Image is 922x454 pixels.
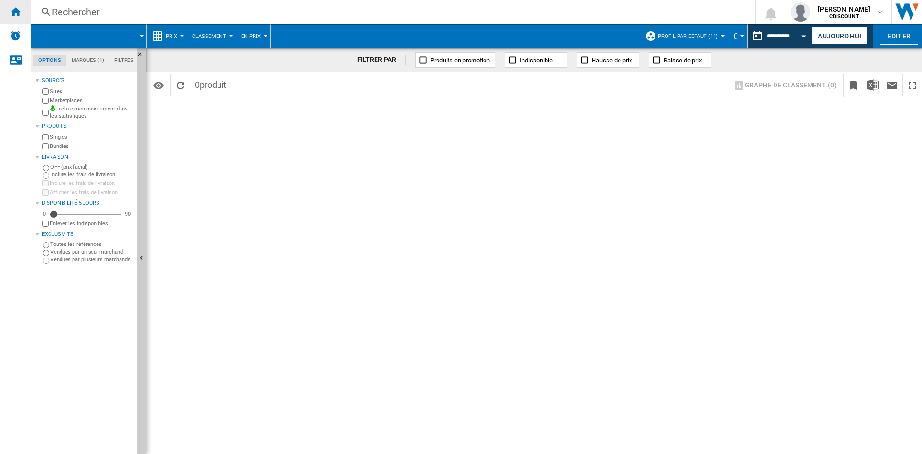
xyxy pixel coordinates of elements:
[50,143,133,150] label: Bundles
[883,74,902,96] button: Envoyer ce rapport par email
[733,31,738,41] span: €
[50,88,133,95] label: Sites
[791,2,810,22] img: profile.jpg
[50,97,133,104] label: Marketplaces
[577,52,639,68] button: Hausse de prix
[430,57,490,64] span: Produits en promotion
[166,33,177,39] span: Prix
[33,55,66,66] md-tab-item: Options
[844,74,863,96] button: Créer un favoris
[645,24,723,48] div: Profil par défaut (11)
[40,210,48,218] div: 0
[415,52,495,68] button: Produits en promotion
[149,76,168,94] button: Options
[166,24,182,48] button: Prix
[42,199,133,207] div: Disponibilité 5 Jours
[748,26,767,46] button: md-calendar
[733,24,742,48] button: €
[505,52,567,68] button: Indisponible
[50,105,133,120] label: Inclure mon assortiment dans les statistiques
[50,189,133,196] label: Afficher les frais de livraison
[727,74,844,97] div: Sélectionnez 1 à 3 sites en cliquant sur les cellules afin d'afficher un graphe de classement
[748,24,810,48] div: Ce rapport est basé sur une date antérieure à celle d'aujourd'hui.
[50,256,133,263] label: Vendues par plusieurs marchands
[137,48,148,65] button: Masquer
[812,27,867,45] button: Aujourd'hui
[818,4,870,14] span: [PERSON_NAME]
[728,24,748,48] md-menu: Currency
[50,248,133,256] label: Vendues par un seul marchand
[190,74,231,94] span: 0
[796,26,813,43] button: Open calendar
[42,189,49,196] input: Afficher les frais de livraison
[192,24,231,48] button: Classement
[50,241,133,248] label: Toutes les références
[66,55,109,66] md-tab-item: Marques (1)
[42,98,49,104] input: Marketplaces
[200,80,226,90] span: produit
[52,5,730,19] div: Rechercher
[42,231,133,238] div: Exclusivité
[903,74,922,96] button: Plein écran
[192,33,226,39] span: Classement
[829,13,859,20] b: CDISCOUNT
[42,77,133,85] div: Sources
[122,210,133,218] div: 90
[42,134,49,140] input: Singles
[109,55,139,66] md-tab-item: Filtres
[658,33,718,39] span: Profil par défaut (11)
[50,171,133,178] label: Inclure les frais de livraison
[43,172,49,179] input: Inclure les frais de livraison
[730,76,839,94] button: Graphe de classement (0)
[880,27,918,45] button: Editer
[50,134,133,141] label: Singles
[42,123,133,130] div: Produits
[50,105,56,111] img: mysite-bg-18x18.png
[43,242,49,248] input: Toutes les références
[43,258,49,264] input: Vendues par plusieurs marchands
[592,57,632,64] span: Hausse de prix
[241,24,266,48] button: En Prix
[42,88,49,95] input: Sites
[520,57,553,64] span: Indisponible
[42,107,49,119] input: Inclure mon assortiment dans les statistiques
[42,180,49,186] input: Inclure les frais de livraison
[357,55,406,65] div: FILTRER PAR
[152,24,182,48] div: Prix
[50,209,121,219] md-slider: Disponibilité
[42,143,49,149] input: Bundles
[10,30,21,41] img: alerts-logo.svg
[43,250,49,256] input: Vendues par un seul marchand
[241,33,261,39] span: En Prix
[50,220,133,227] label: Enlever les indisponibles
[664,57,702,64] span: Baisse de prix
[50,163,133,171] label: OFF (prix facial)
[42,153,133,161] div: Livraison
[867,79,879,91] img: excel-24x24.png
[171,74,190,96] button: Recharger
[658,24,723,48] button: Profil par défaut (11)
[649,52,711,68] button: Baisse de prix
[50,180,133,187] label: Inclure les frais de livraison
[43,165,49,171] input: OFF (prix facial)
[863,74,883,96] button: Télécharger au format Excel
[42,221,49,227] input: Afficher les frais de livraison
